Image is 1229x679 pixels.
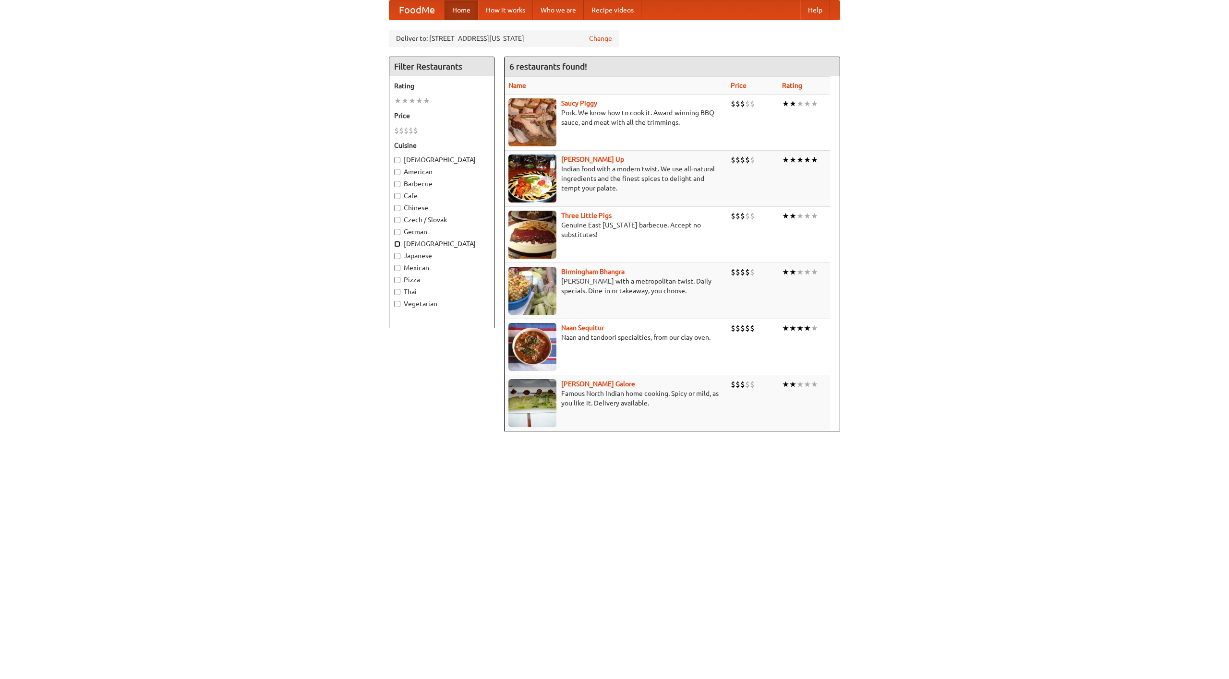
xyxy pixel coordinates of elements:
[745,379,750,390] li: $
[735,98,740,109] li: $
[745,98,750,109] li: $
[394,287,489,297] label: Thai
[394,111,489,120] h5: Price
[561,99,597,107] b: Saucy Piggy
[731,323,735,334] li: $
[789,155,796,165] li: ★
[731,82,747,89] a: Price
[394,81,489,91] h5: Rating
[796,155,804,165] li: ★
[394,191,489,201] label: Cafe
[508,333,723,342] p: Naan and tandoori specialties, from our clay oven.
[394,277,400,283] input: Pizza
[796,323,804,334] li: ★
[394,251,489,261] label: Japanese
[394,157,400,163] input: [DEMOGRAPHIC_DATA]
[750,98,755,109] li: $
[735,267,740,277] li: $
[800,0,830,20] a: Help
[394,203,489,213] label: Chinese
[423,95,430,106] li: ★
[445,0,478,20] a: Home
[394,141,489,150] h5: Cuisine
[394,253,400,259] input: Japanese
[508,220,723,239] p: Genuine East [US_STATE] barbecue. Accept no substitutes!
[508,323,556,371] img: naansequitur.jpg
[508,155,556,203] img: curryup.jpg
[561,268,625,275] a: Birmingham Bhangra
[731,267,735,277] li: $
[811,323,818,334] li: ★
[789,98,796,109] li: ★
[796,211,804,221] li: ★
[745,323,750,334] li: $
[745,155,750,165] li: $
[811,211,818,221] li: ★
[782,155,789,165] li: ★
[796,379,804,390] li: ★
[394,239,489,249] label: [DEMOGRAPHIC_DATA]
[804,267,811,277] li: ★
[584,0,641,20] a: Recipe videos
[740,379,745,390] li: $
[735,155,740,165] li: $
[561,155,624,163] a: [PERSON_NAME] Up
[750,155,755,165] li: $
[409,95,416,106] li: ★
[508,108,723,127] p: Pork. We know how to cook it. Award-winning BBQ sauce, and meat with all the trimmings.
[740,98,745,109] li: $
[394,205,400,211] input: Chinese
[811,267,818,277] li: ★
[561,212,612,219] b: Three Little Pigs
[399,125,404,136] li: $
[401,95,409,106] li: ★
[394,181,400,187] input: Barbecue
[509,62,587,71] ng-pluralize: 6 restaurants found!
[782,379,789,390] li: ★
[789,379,796,390] li: ★
[740,267,745,277] li: $
[789,267,796,277] li: ★
[478,0,533,20] a: How it works
[508,267,556,315] img: bhangra.jpg
[394,217,400,223] input: Czech / Slovak
[394,215,489,225] label: Czech / Slovak
[735,323,740,334] li: $
[413,125,418,136] li: $
[782,82,802,89] a: Rating
[394,125,399,136] li: $
[804,211,811,221] li: ★
[796,267,804,277] li: ★
[389,30,619,47] div: Deliver to: [STREET_ADDRESS][US_STATE]
[731,211,735,221] li: $
[735,379,740,390] li: $
[394,289,400,295] input: Thai
[394,265,400,271] input: Mexican
[750,211,755,221] li: $
[508,82,526,89] a: Name
[416,95,423,106] li: ★
[561,380,635,388] a: [PERSON_NAME] Galore
[804,323,811,334] li: ★
[740,323,745,334] li: $
[804,98,811,109] li: ★
[804,155,811,165] li: ★
[796,98,804,109] li: ★
[782,267,789,277] li: ★
[811,98,818,109] li: ★
[782,211,789,221] li: ★
[589,34,612,43] a: Change
[508,276,723,296] p: [PERSON_NAME] with a metropolitan twist. Daily specials. Dine-in or takeaway, you choose.
[782,323,789,334] li: ★
[404,125,409,136] li: $
[394,301,400,307] input: Vegetarian
[394,95,401,106] li: ★
[394,275,489,285] label: Pizza
[394,193,400,199] input: Cafe
[745,211,750,221] li: $
[394,155,489,165] label: [DEMOGRAPHIC_DATA]
[394,167,489,177] label: American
